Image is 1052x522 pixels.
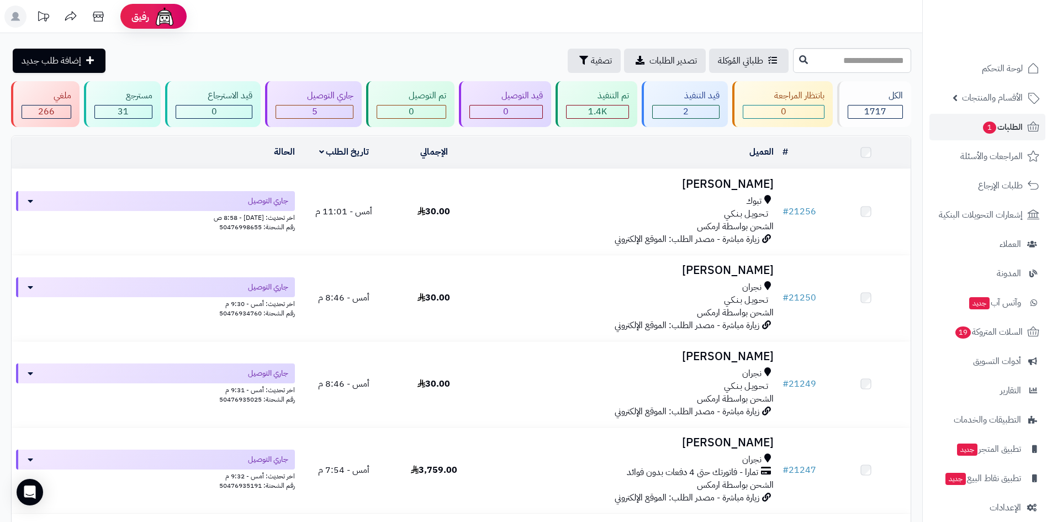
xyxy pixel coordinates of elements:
span: تـحـويـل بـنـكـي [724,294,768,307]
div: تم التوصيل [377,89,446,102]
span: جديد [969,297,990,309]
div: 0 [377,106,446,118]
div: 0 [470,106,542,118]
span: 30.00 [417,377,450,391]
div: 2 [653,106,719,118]
span: زيارة مباشرة - مصدر الطلب: الموقع الإلكتروني [615,491,759,504]
a: تحديثات المنصة [29,6,57,30]
span: تمارا - فاتورتك حتى 4 دفعات بدون فوائد [627,466,758,479]
a: بانتظار المراجعة 0 [730,81,836,127]
a: الطلبات1 [929,114,1045,140]
span: 19 [955,326,971,339]
span: طلبات الإرجاع [978,178,1023,193]
div: اخر تحديث: أمس - 9:32 م [16,470,295,481]
span: لوحة التحكم [982,61,1023,76]
span: وآتس آب [968,295,1021,310]
span: تبوك [746,195,762,208]
span: 1 [983,122,996,134]
div: 0 [176,106,252,118]
span: جديد [957,444,977,456]
span: رقم الشحنة: 50476935025 [219,394,295,404]
a: إضافة طلب جديد [13,49,105,73]
span: تـحـويـل بـنـكـي [724,208,768,220]
a: #21249 [783,377,816,391]
a: المدونة [929,260,1045,287]
span: 30.00 [417,291,450,304]
a: التقارير [929,377,1045,404]
span: السلات المتروكة [954,324,1023,340]
div: تم التنفيذ [566,89,630,102]
span: جاري التوصيل [248,368,288,379]
a: جاري التوصيل 5 [263,81,364,127]
div: قيد التوصيل [469,89,543,102]
div: 266 [22,106,71,118]
a: الكل1717 [835,81,913,127]
span: جديد [945,473,966,485]
span: طلباتي المُوكلة [718,54,763,67]
a: تطبيق نقاط البيعجديد [929,465,1045,492]
span: نجران [742,367,762,380]
a: الإجمالي [420,145,448,159]
span: تطبيق المتجر [956,441,1021,457]
div: 5 [276,106,353,118]
div: 1413 [567,106,629,118]
a: وآتس آبجديد [929,289,1045,316]
span: 0 [781,105,786,118]
a: مسترجع 31 [82,81,163,127]
span: 2 [683,105,689,118]
div: اخر تحديث: أمس - 9:30 م [16,297,295,309]
a: قيد التوصيل 0 [457,81,553,127]
span: تطبيق نقاط البيع [944,471,1021,486]
h3: [PERSON_NAME] [483,178,774,191]
a: قيد التنفيذ 2 [639,81,730,127]
span: # [783,291,789,304]
span: أمس - 8:46 م [318,377,369,391]
span: الشحن بواسطة ارمكس [697,220,774,233]
h3: [PERSON_NAME] [483,264,774,277]
span: إضافة طلب جديد [22,54,81,67]
a: العميل [749,145,774,159]
a: تصدير الطلبات [624,49,706,73]
div: بانتظار المراجعة [743,89,825,102]
span: التطبيقات والخدمات [954,412,1021,428]
span: 1717 [864,105,886,118]
span: الشحن بواسطة ارمكس [697,392,774,405]
span: رقم الشحنة: 50476934760 [219,308,295,318]
span: تـحـويـل بـنـكـي [724,380,768,393]
span: أمس - 8:46 م [318,291,369,304]
span: 5 [312,105,318,118]
a: قيد الاسترجاع 0 [163,81,263,127]
div: الكل [848,89,903,102]
span: تصدير الطلبات [649,54,697,67]
a: ملغي 266 [9,81,82,127]
div: اخر تحديث: أمس - 9:31 م [16,383,295,395]
a: تم التوصيل 0 [364,81,457,127]
span: المراجعات والأسئلة [960,149,1023,164]
a: الإعدادات [929,494,1045,521]
span: أمس - 11:01 م [315,205,372,218]
div: ملغي [22,89,71,102]
div: 0 [743,106,824,118]
a: التطبيقات والخدمات [929,407,1045,433]
span: 1.4K [588,105,607,118]
span: جاري التوصيل [248,454,288,465]
span: إشعارات التحويلات البنكية [939,207,1023,223]
span: رقم الشحنة: 50476935191 [219,481,295,491]
span: جاري التوصيل [248,282,288,293]
a: أدوات التسويق [929,348,1045,375]
span: الشحن بواسطة ارمكس [697,306,774,319]
span: جاري التوصيل [248,196,288,207]
div: قيد التنفيذ [652,89,720,102]
div: جاري التوصيل [276,89,354,102]
h3: [PERSON_NAME] [483,436,774,449]
a: العملاء [929,231,1045,257]
a: #21250 [783,291,816,304]
span: زيارة مباشرة - مصدر الطلب: الموقع الإلكتروني [615,319,759,332]
span: # [783,377,789,391]
a: إشعارات التحويلات البنكية [929,202,1045,228]
span: رقم الشحنة: 50476998655 [219,222,295,232]
a: الحالة [274,145,295,159]
span: أمس - 7:54 م [318,463,369,477]
span: زيارة مباشرة - مصدر الطلب: الموقع الإلكتروني [615,405,759,418]
span: التقارير [1000,383,1021,398]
